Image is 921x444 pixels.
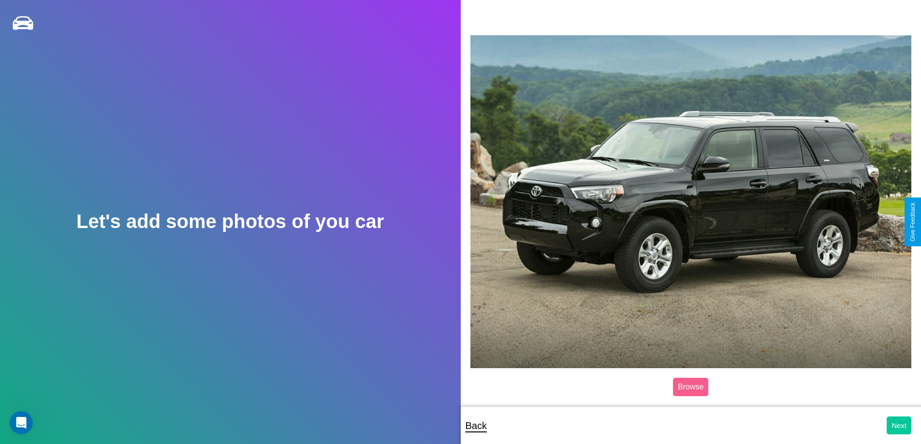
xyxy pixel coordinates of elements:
h2: Let's add some photos of you car [76,211,384,232]
label: Browse [673,378,708,396]
button: Next [887,416,911,434]
p: Back [466,417,487,434]
div: Give Feedback [909,202,916,242]
img: posted [470,35,912,368]
iframe: Intercom live chat [10,411,33,434]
